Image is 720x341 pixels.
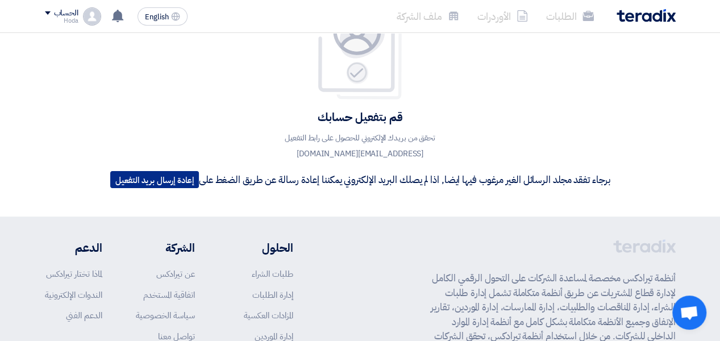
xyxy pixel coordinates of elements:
div: Open chat [672,296,706,330]
a: عن تيرادكس [156,268,195,280]
img: Teradix logo [617,9,676,22]
div: Hoda [45,18,78,24]
p: تحقق من بريدك الإلكتروني للحصول على رابط التفعيل [EMAIL_ADDRESS][DOMAIN_NAME] [258,130,463,162]
h4: قم بتفعيل حسابك [110,110,610,124]
a: طلبات الشراء [252,268,293,280]
li: الدعم [45,239,102,256]
div: الحساب [54,9,78,18]
a: الدعم الفني [66,309,102,322]
li: الحلول [229,239,293,256]
p: برجاء تفقد مجلد الرسائل الغير مرغوب فيها ايضا, اذا لم يصلك البريد الإلكتروني يمكننا إعادة رسالة ع... [110,171,610,188]
button: إعادة إرسال بريد التفعيل [110,171,199,188]
a: لماذا تختار تيرادكس [46,268,102,280]
li: الشركة [136,239,195,256]
span: English [145,13,169,21]
img: profile_test.png [83,7,101,26]
button: English [138,7,188,26]
a: إدارة الطلبات [252,289,293,301]
a: المزادات العكسية [244,309,293,322]
a: اتفاقية المستخدم [143,289,195,301]
a: سياسة الخصوصية [136,309,195,322]
a: الندوات الإلكترونية [45,289,102,301]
